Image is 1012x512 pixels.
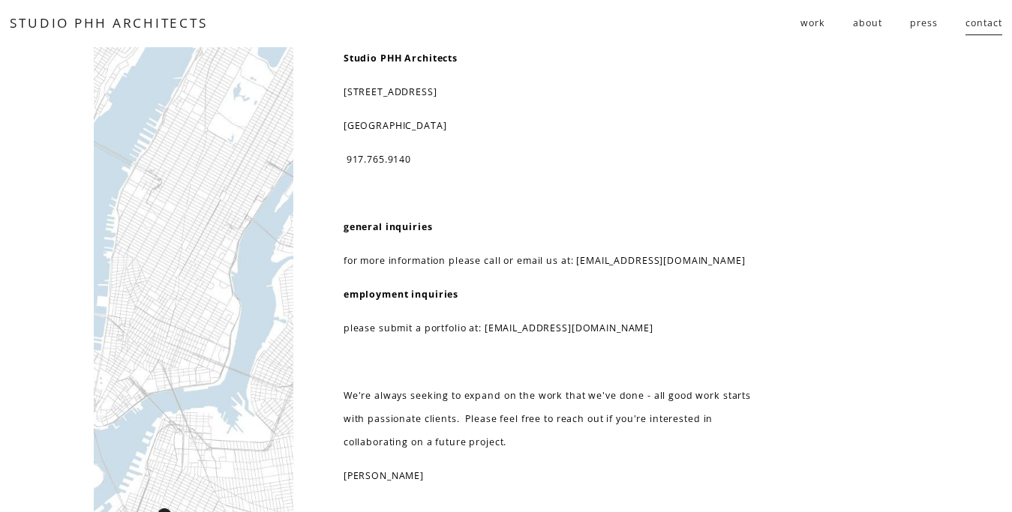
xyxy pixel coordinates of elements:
a: STUDIO PHH ARCHITECTS [10,14,207,31]
a: about [853,11,881,36]
p: [PERSON_NAME] [344,465,752,488]
p: for more information please call or email us at: [EMAIL_ADDRESS][DOMAIN_NAME] [344,250,752,273]
p: please submit a portfolio at: [EMAIL_ADDRESS][DOMAIN_NAME] [344,317,752,340]
p: [STREET_ADDRESS] [344,81,752,104]
p: We're always seeking to expand on the work that we've done - all good work starts with passionate... [344,385,752,454]
strong: general inquiries [344,220,433,233]
p: 917.765.9140 [344,148,752,172]
p: [GEOGRAPHIC_DATA] [344,115,752,138]
strong: employment inquiries [344,288,458,301]
a: press [910,11,937,36]
strong: Studio PHH Architects [344,52,458,64]
a: contact [965,11,1001,36]
a: folder dropdown [800,11,824,36]
span: work [800,12,824,35]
